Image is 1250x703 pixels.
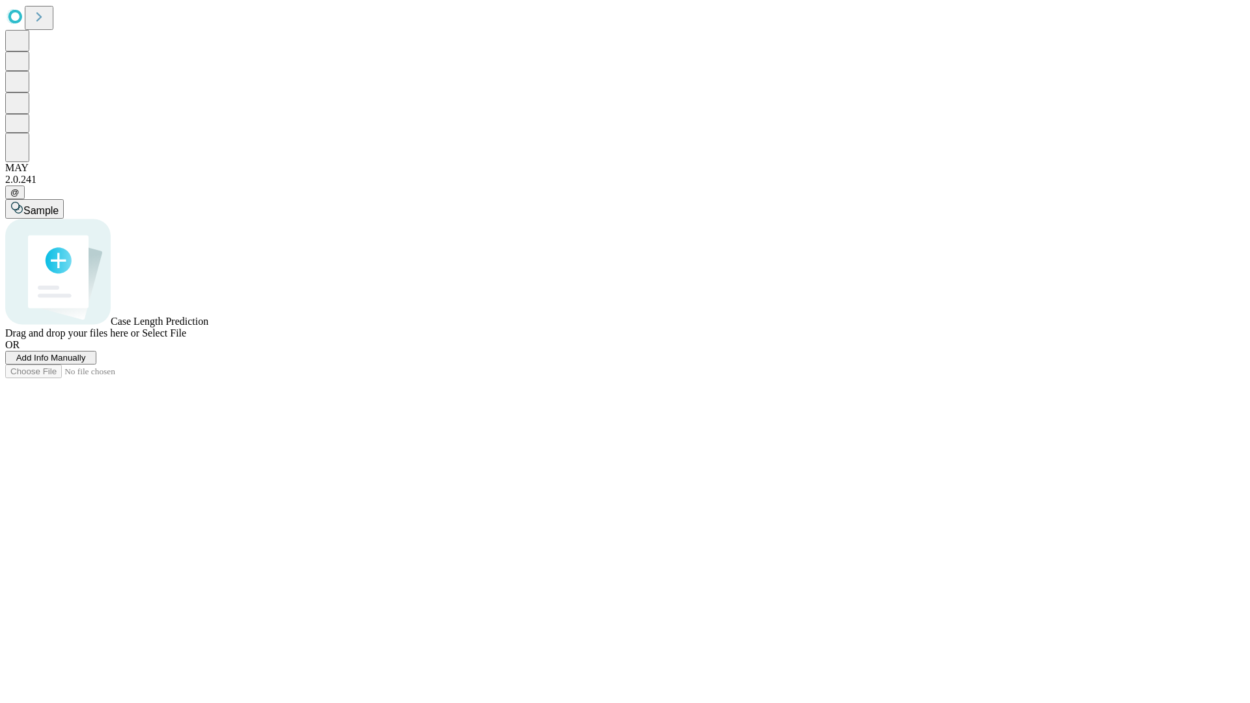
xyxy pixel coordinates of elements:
span: Select File [142,327,186,338]
span: OR [5,339,20,350]
button: Add Info Manually [5,351,96,365]
span: @ [10,187,20,197]
span: Add Info Manually [16,353,86,363]
div: MAY [5,162,1245,174]
button: Sample [5,199,64,219]
span: Drag and drop your files here or [5,327,139,338]
span: Sample [23,205,59,216]
span: Case Length Prediction [111,316,208,327]
div: 2.0.241 [5,174,1245,186]
button: @ [5,186,25,199]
